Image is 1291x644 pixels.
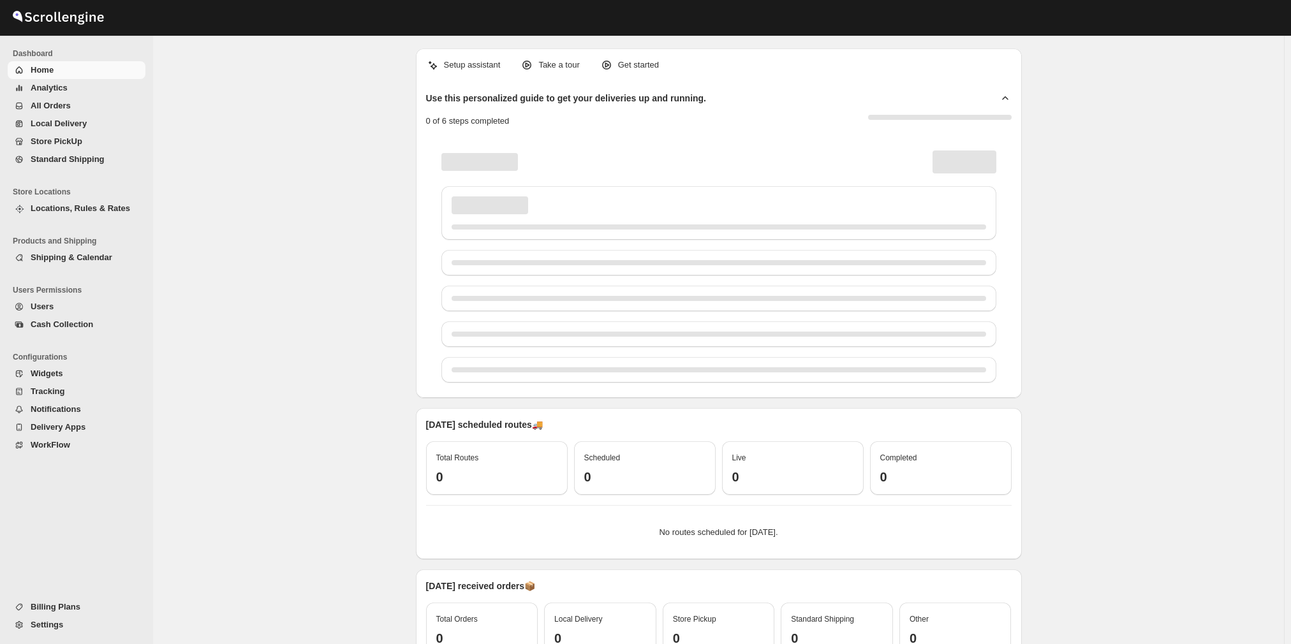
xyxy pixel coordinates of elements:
[13,187,147,197] span: Store Locations
[13,236,147,246] span: Products and Shipping
[791,615,854,624] span: Standard Shipping
[31,302,54,311] span: Users
[31,252,112,262] span: Shipping & Calendar
[31,422,85,432] span: Delivery Apps
[732,469,853,485] h3: 0
[8,383,145,400] button: Tracking
[584,453,621,462] span: Scheduled
[31,101,71,110] span: All Orders
[426,115,510,128] p: 0 of 6 steps completed
[538,59,579,71] p: Take a tour
[426,580,1012,592] p: [DATE] received orders 📦
[8,249,145,267] button: Shipping & Calendar
[31,440,70,450] span: WorkFlow
[436,615,478,624] span: Total Orders
[8,436,145,454] button: WorkFlow
[31,119,87,128] span: Local Delivery
[8,598,145,616] button: Billing Plans
[31,203,130,213] span: Locations, Rules & Rates
[8,400,145,418] button: Notifications
[673,615,716,624] span: Store Pickup
[8,365,145,383] button: Widgets
[444,59,501,71] p: Setup assistant
[426,418,1012,431] p: [DATE] scheduled routes 🚚
[31,620,63,629] span: Settings
[31,404,81,414] span: Notifications
[13,285,147,295] span: Users Permissions
[13,352,147,362] span: Configurations
[8,418,145,436] button: Delivery Apps
[31,319,93,329] span: Cash Collection
[8,616,145,634] button: Settings
[8,316,145,333] button: Cash Collection
[31,83,68,92] span: Analytics
[436,469,557,485] h3: 0
[31,386,64,396] span: Tracking
[584,469,705,485] h3: 0
[880,469,1001,485] h3: 0
[31,65,54,75] span: Home
[426,92,707,105] h2: Use this personalized guide to get your deliveries up and running.
[8,61,145,79] button: Home
[31,154,105,164] span: Standard Shipping
[554,615,602,624] span: Local Delivery
[618,59,659,71] p: Get started
[910,615,929,624] span: Other
[13,48,147,59] span: Dashboard
[880,453,917,462] span: Completed
[31,136,82,146] span: Store PickUp
[8,79,145,97] button: Analytics
[31,602,80,611] span: Billing Plans
[8,298,145,316] button: Users
[31,369,63,378] span: Widgets
[436,453,479,462] span: Total Routes
[8,97,145,115] button: All Orders
[436,526,1001,539] p: No routes scheduled for [DATE].
[732,453,746,462] span: Live
[426,138,1012,388] div: Page loading
[8,200,145,217] button: Locations, Rules & Rates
